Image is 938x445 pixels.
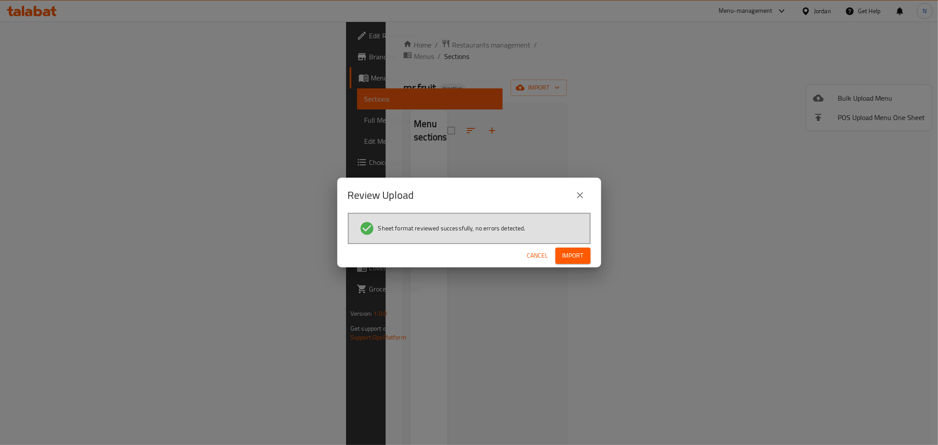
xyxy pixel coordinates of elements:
[555,248,591,264] button: Import
[348,188,414,202] h2: Review Upload
[527,250,548,261] span: Cancel
[562,250,584,261] span: Import
[524,248,552,264] button: Cancel
[569,185,591,206] button: close
[378,224,526,233] span: Sheet format reviewed successfully, no errors detected.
